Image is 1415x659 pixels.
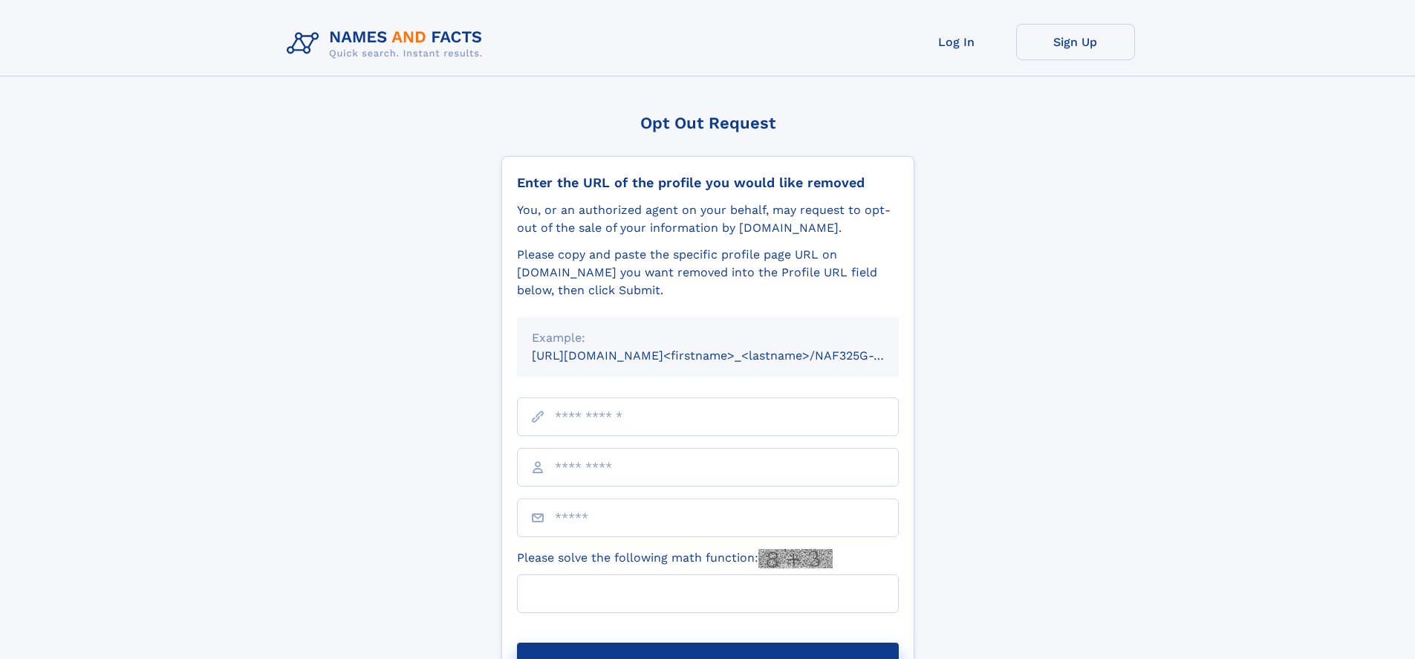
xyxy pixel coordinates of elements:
[517,246,899,299] div: Please copy and paste the specific profile page URL on [DOMAIN_NAME] you want removed into the Pr...
[897,24,1016,60] a: Log In
[281,24,495,64] img: Logo Names and Facts
[1016,24,1135,60] a: Sign Up
[517,549,833,568] label: Please solve the following math function:
[532,348,927,363] small: [URL][DOMAIN_NAME]<firstname>_<lastname>/NAF325G-xxxxxxxx
[501,114,914,132] div: Opt Out Request
[517,175,899,191] div: Enter the URL of the profile you would like removed
[532,329,884,347] div: Example:
[517,201,899,237] div: You, or an authorized agent on your behalf, may request to opt-out of the sale of your informatio...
